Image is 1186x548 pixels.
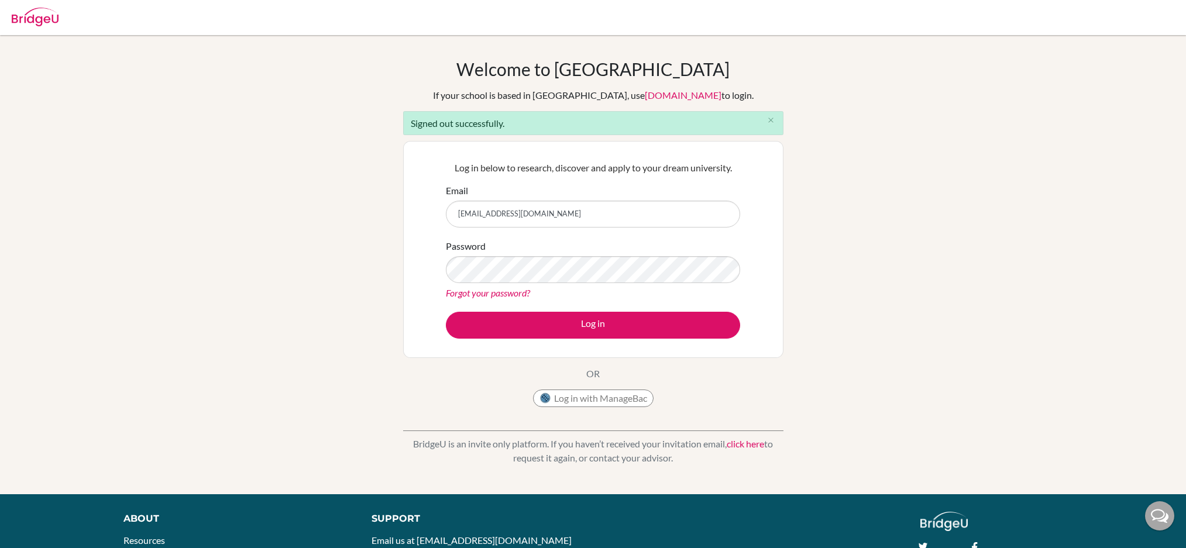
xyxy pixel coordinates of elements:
[12,8,59,26] img: Bridge-U
[766,116,775,125] i: close
[456,58,730,80] h1: Welcome to [GEOGRAPHIC_DATA]
[446,239,486,253] label: Password
[533,390,654,407] button: Log in with ManageBac
[759,112,783,129] button: Close
[403,111,783,135] div: Signed out successfully.
[123,512,345,526] div: About
[403,437,783,465] p: BridgeU is an invite only platform. If you haven’t received your invitation email, to request it ...
[372,512,579,526] div: Support
[446,161,740,175] p: Log in below to research, discover and apply to your dream university.
[123,535,165,546] a: Resources
[446,184,468,198] label: Email
[645,89,721,101] a: [DOMAIN_NAME]
[586,367,600,381] p: OR
[372,535,572,546] a: Email us at [EMAIL_ADDRESS][DOMAIN_NAME]
[446,287,530,298] a: Forgot your password?
[446,312,740,339] button: Log in
[433,88,754,102] div: If your school is based in [GEOGRAPHIC_DATA], use to login.
[727,438,764,449] a: click here
[920,512,968,531] img: logo_white@2x-f4f0deed5e89b7ecb1c2cc34c3e3d731f90f0f143d5ea2071677605dd97b5244.png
